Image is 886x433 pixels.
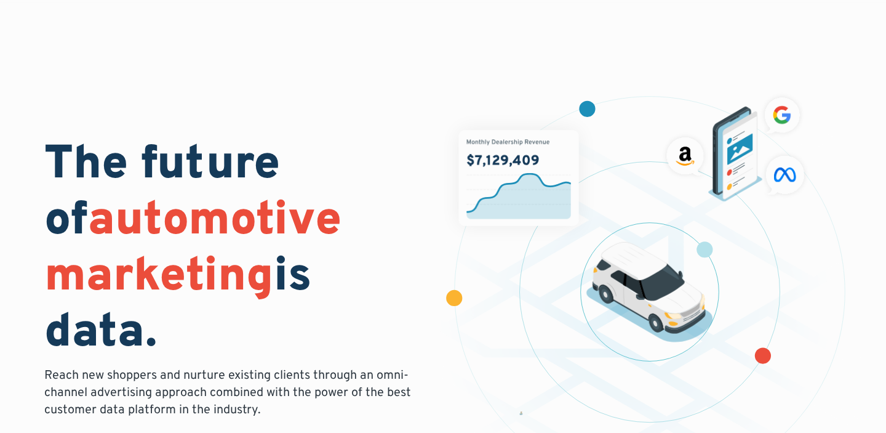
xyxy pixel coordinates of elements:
[586,241,713,342] img: illustration of a vehicle
[44,367,418,419] p: Reach new shoppers and nurture existing clients through an omni-channel advertising approach comb...
[661,92,810,201] img: ads on social media and advertising partners
[519,411,523,415] img: persona of a buyer
[44,192,341,307] span: automotive marketing
[458,131,578,227] img: chart showing monthly dealership revenue of $7m
[44,138,428,363] h1: The future of is data.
